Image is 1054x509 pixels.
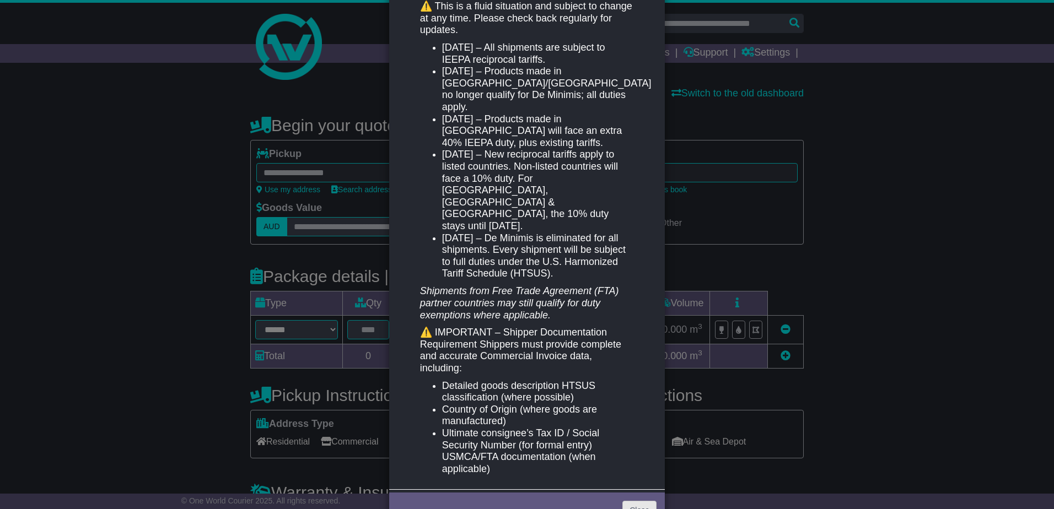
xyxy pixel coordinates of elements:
[420,1,634,36] p: ⚠️ This is a fluid situation and subject to change at any time. Please check back regularly for u...
[442,427,634,475] li: Ultimate consignee’s Tax ID / Social Security Number (for formal entry) USMCA/FTA documentation (...
[442,404,634,427] li: Country of Origin (where goods are manufactured)
[420,327,634,374] p: ⚠️ IMPORTANT – Shipper Documentation Requirement Shippers must provide complete and accurate Comm...
[442,149,634,232] li: [DATE] – New reciprocal tariffs apply to listed countries. Non-listed countries will face a 10% d...
[442,113,634,149] li: [DATE] – Products made in [GEOGRAPHIC_DATA] will face an extra 40% IEEPA duty, plus existing tari...
[442,380,634,404] li: Detailed goods description HTSUS classification (where possible)
[442,232,634,280] li: [DATE] – De Minimis is eliminated for all shipments. Every shipment will be subject to full dutie...
[420,285,619,320] em: Shipments from Free Trade Agreement (FTA) partner countries may still qualify for duty exemptions...
[442,66,634,113] li: [DATE] – Products made in [GEOGRAPHIC_DATA]/[GEOGRAPHIC_DATA] no longer qualify for De Minimis; a...
[442,42,634,66] li: [DATE] – All shipments are subject to IEEPA reciprocal tariffs.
